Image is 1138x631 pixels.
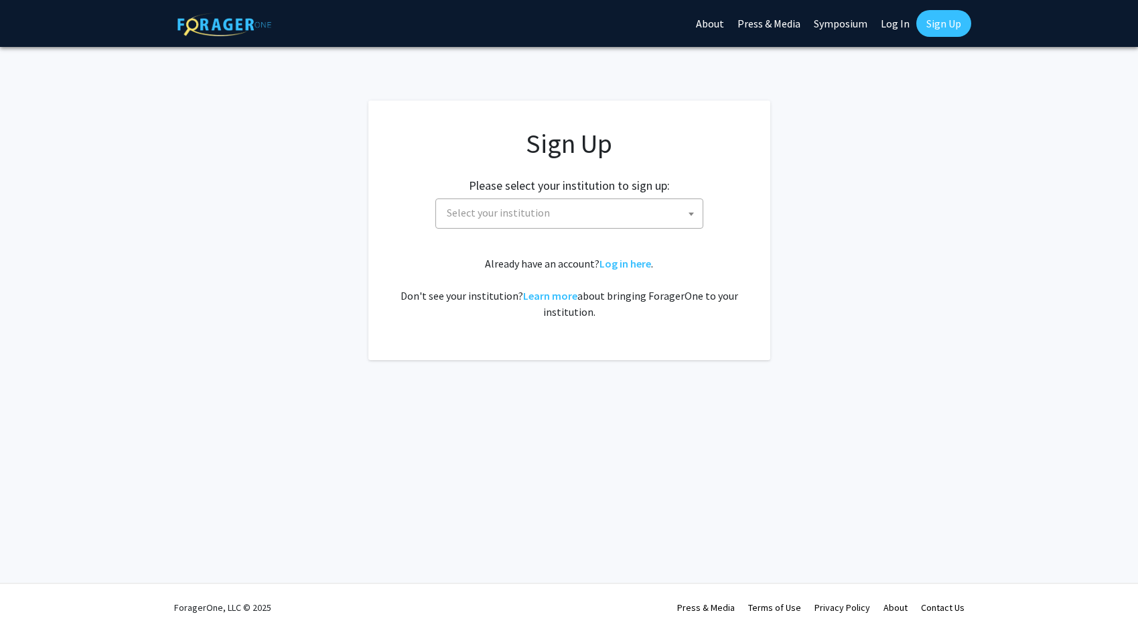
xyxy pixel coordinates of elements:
[447,206,550,219] span: Select your institution
[177,13,271,36] img: ForagerOne Logo
[523,289,577,302] a: Learn more about bringing ForagerOne to your institution
[599,257,651,270] a: Log in here
[395,255,743,320] div: Already have an account? . Don't see your institution? about bringing ForagerOne to your institut...
[174,584,271,631] div: ForagerOne, LLC © 2025
[814,601,870,614] a: Privacy Policy
[469,178,670,193] h2: Please select your institution to sign up:
[395,127,743,160] h1: Sign Up
[916,10,971,37] a: Sign Up
[435,198,703,229] span: Select your institution
[441,199,703,227] span: Select your institution
[883,601,908,614] a: About
[921,601,965,614] a: Contact Us
[748,601,801,614] a: Terms of Use
[677,601,735,614] a: Press & Media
